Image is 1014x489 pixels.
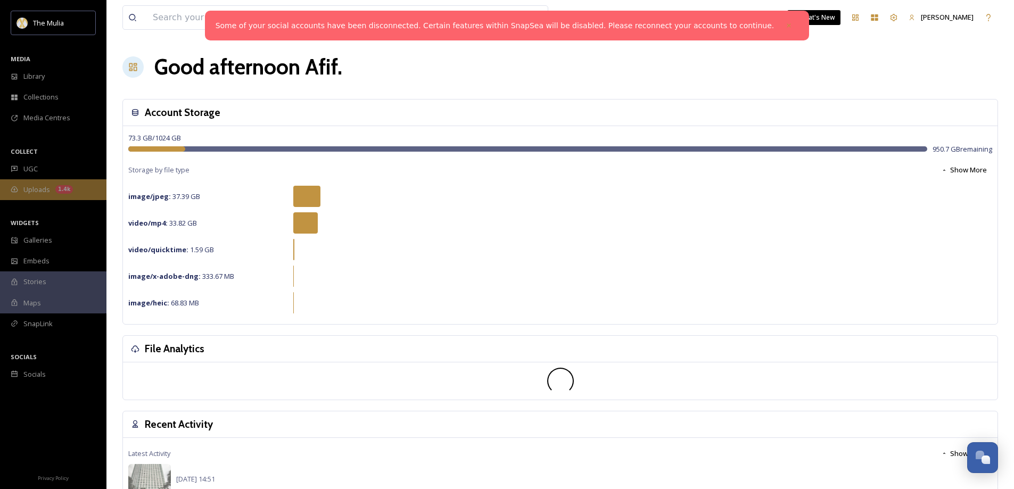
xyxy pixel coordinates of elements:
span: 333.67 MB [128,271,234,281]
span: 73.3 GB / 1024 GB [128,133,181,143]
span: 950.7 GB remaining [933,144,992,154]
h1: Good afternoon Afif . [154,51,342,83]
button: Show More [936,443,992,464]
span: Maps [23,298,41,308]
span: Latest Activity [128,449,170,459]
div: 1.4k [55,185,73,194]
span: Storage by file type [128,165,189,175]
span: Socials [23,369,46,379]
span: SOCIALS [11,353,37,361]
span: 37.39 GB [128,192,200,201]
input: Search your library [147,6,461,29]
span: Collections [23,92,59,102]
a: Some of your social accounts have been disconnected. Certain features within SnapSea will be disa... [216,20,774,31]
span: 68.83 MB [128,298,199,308]
span: [PERSON_NAME] [921,12,974,22]
span: 33.82 GB [128,218,197,228]
span: Media Centres [23,113,70,123]
span: Embeds [23,256,50,266]
span: MEDIA [11,55,30,63]
span: 1.59 GB [128,245,214,254]
a: Privacy Policy [38,471,69,484]
span: The Mulia [33,18,64,28]
h3: File Analytics [145,341,204,357]
span: Library [23,71,45,81]
a: View all files [480,7,542,28]
h3: Recent Activity [145,417,213,432]
span: SnapLink [23,319,53,329]
button: Open Chat [967,442,998,473]
span: UGC [23,164,38,174]
strong: video/mp4 : [128,218,168,228]
strong: image/jpeg : [128,192,171,201]
span: [DATE] 14:51 [176,474,215,484]
img: mulia_logo.png [17,18,28,28]
span: Privacy Policy [38,475,69,482]
button: Show More [936,160,992,180]
strong: video/quicktime : [128,245,188,254]
a: [PERSON_NAME] [903,7,979,28]
span: WIDGETS [11,219,39,227]
strong: image/x-adobe-dng : [128,271,201,281]
h3: Account Storage [145,105,220,120]
span: Stories [23,277,46,287]
span: Galleries [23,235,52,245]
a: What's New [787,10,840,25]
span: COLLECT [11,147,38,155]
strong: image/heic : [128,298,169,308]
span: Uploads [23,185,50,195]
